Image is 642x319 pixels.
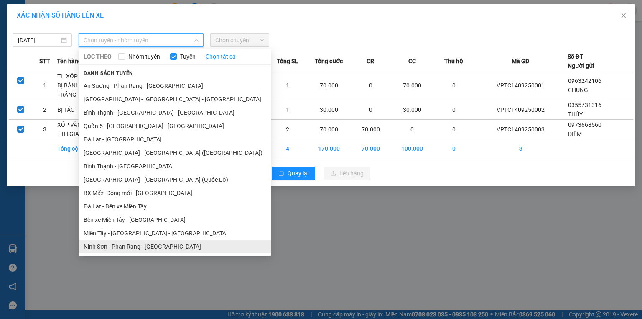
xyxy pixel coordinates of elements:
td: 0 [391,120,434,139]
span: 0963242106 [568,77,601,84]
b: Biên nhận gởi hàng hóa [54,12,80,80]
td: BỊ TÁO [57,100,97,120]
li: BX Miền Đông mới - [GEOGRAPHIC_DATA] [79,186,271,200]
td: 0 [434,100,474,120]
td: 4 [267,139,308,158]
span: Tuyến [177,52,199,61]
td: 0 [351,71,391,100]
span: 0355731316 [568,102,601,108]
td: 1 [33,71,56,100]
span: rollback [278,170,284,177]
span: Nhóm tuyến [125,52,163,61]
span: down [194,38,199,43]
a: Chọn tất cả [206,52,236,61]
td: 30.000 [391,100,434,120]
td: Tổng cộng [57,139,97,158]
td: XỐP VÀNG +TH GIẤY [57,120,97,139]
span: close [620,12,627,19]
span: LỌC THEO [84,52,112,61]
li: Bình Thạnh - [GEOGRAPHIC_DATA] - [GEOGRAPHIC_DATA] [79,106,271,119]
td: 70.000 [351,120,391,139]
td: 170.000 [307,139,350,158]
li: Đà Lạt - [GEOGRAPHIC_DATA] [79,133,271,146]
div: Số ĐT Người gửi [568,52,594,70]
td: 100.000 [391,139,434,158]
span: CHUNG [568,87,588,93]
span: Danh sách tuyến [79,69,138,77]
span: Chọn tuyến - nhóm tuyến [84,34,199,46]
li: An Sương - Phan Rang - [GEOGRAPHIC_DATA] [79,79,271,93]
td: 70.000 [351,139,391,158]
td: 0 [434,71,474,100]
button: uploadLên hàng [324,167,370,180]
li: Đà Lạt - Bến xe Miền Tây [79,200,271,213]
span: Chọn chuyến [215,34,264,46]
span: Tổng SL [277,57,298,66]
li: Bến xe Miền Tây - [GEOGRAPHIC_DATA] [79,213,271,226]
li: [GEOGRAPHIC_DATA] - [GEOGRAPHIC_DATA] - [GEOGRAPHIC_DATA] [79,93,271,106]
li: [GEOGRAPHIC_DATA] - [GEOGRAPHIC_DATA] ([GEOGRAPHIC_DATA]) [79,146,271,159]
td: 70.000 [307,71,350,100]
li: Ninh Sơn - Phan Rang - [GEOGRAPHIC_DATA] [79,240,271,253]
b: An Anh Limousine [10,54,46,93]
td: 0 [434,120,474,139]
span: DIỄM [568,131,582,137]
td: 70.000 [307,120,350,139]
td: VPTC1409250002 [474,100,568,120]
span: Mã GD [512,57,529,66]
span: CC [408,57,416,66]
td: 2 [267,120,308,139]
td: 0 [351,100,391,120]
td: 2 [33,100,56,120]
td: 1 [267,71,308,100]
li: Quận 5 - [GEOGRAPHIC_DATA] - [GEOGRAPHIC_DATA] [79,119,271,133]
td: 30.000 [307,100,350,120]
button: Close [612,4,635,28]
span: 0973668560 [568,121,601,128]
td: 1 [267,100,308,120]
span: CR [367,57,374,66]
td: 3 [33,120,56,139]
span: THỦY [568,111,583,118]
span: STT [39,57,50,66]
td: 0 [434,139,474,158]
td: VPTC1409250001 [474,71,568,100]
td: TH XỐP DÍNH BỊ BÁNH TRÁNG [57,71,97,100]
span: XÁC NHẬN SỐ HÀNG LÊN XE [17,11,104,19]
span: Thu hộ [444,57,463,66]
input: 14/09/2025 [18,36,59,45]
td: VPTC1409250003 [474,120,568,139]
span: Tên hàng [57,57,82,66]
button: rollbackQuay lại [272,167,315,180]
td: 3 [474,139,568,158]
span: Tổng cước [315,57,343,66]
span: Quay lại [288,169,308,178]
td: 70.000 [391,71,434,100]
li: Bình Thạnh - [GEOGRAPHIC_DATA] [79,159,271,173]
li: Miền Tây - [GEOGRAPHIC_DATA] - [GEOGRAPHIC_DATA] [79,226,271,240]
li: [GEOGRAPHIC_DATA] - [GEOGRAPHIC_DATA] (Quốc Lộ) [79,173,271,186]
